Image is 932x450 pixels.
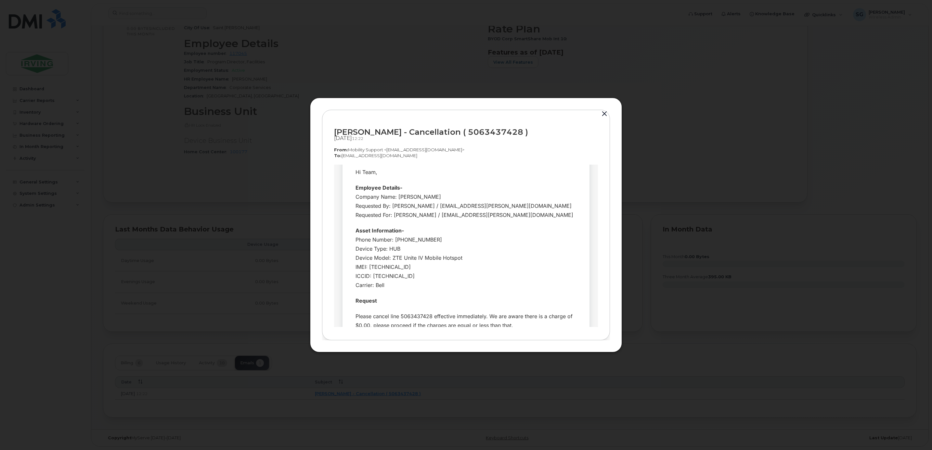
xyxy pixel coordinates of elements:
div: Employee Details- [21,19,242,28]
strong: To: [334,153,342,158]
div: Company Name: [PERSON_NAME] Requested By: [PERSON_NAME] / [EMAIL_ADDRESS][PERSON_NAME][DOMAIN_NAM... [21,28,242,55]
div: Request [21,131,242,141]
div: [PERSON_NAME] - Cancellation ( 5063437428 ) [334,128,598,136]
span: 12:22 [352,136,363,141]
div: Hi Team, [21,3,242,12]
div: [DATE] [334,135,598,142]
div: Asset Information- [21,61,242,70]
div: Phone Number: [PHONE_NUMBER] Device Type: HUB Device Model: ZTE Unite IV Mobile Hotspot IMEI: [TE... [21,70,242,125]
p: [EMAIL_ADDRESS][DOMAIN_NAME] [334,153,598,159]
strong: From: [334,147,348,152]
p: Mobility Support <[EMAIL_ADDRESS][DOMAIN_NAME]> [334,147,598,153]
div: Please cancel line 5063437428 effective immediately. We are aware there is a charge of $0.00, ple... [21,147,242,165]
